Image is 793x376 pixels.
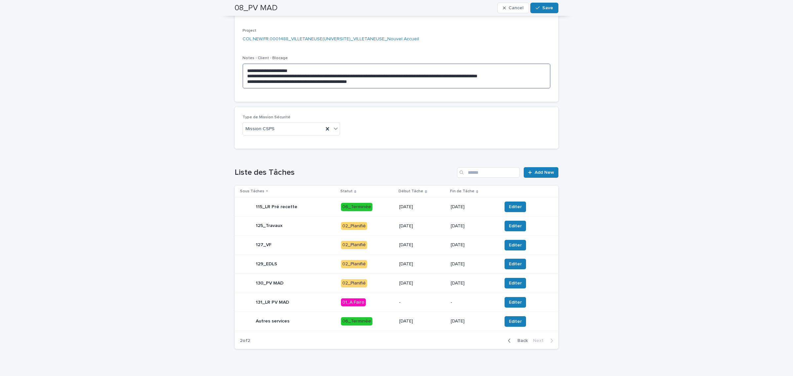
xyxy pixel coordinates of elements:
[450,188,474,195] p: Fin de Tâche
[235,236,558,255] tr: 127_VF02_Planifié[DATE][DATE]Editer
[399,204,445,210] p: [DATE]
[399,319,445,324] p: [DATE]
[399,242,445,248] p: [DATE]
[235,168,454,177] h1: Liste des Tâches
[341,317,372,325] div: 06_Terminée
[341,298,366,307] div: 01_A Faire
[341,203,372,211] div: 06_Terminée
[505,297,526,308] button: Editer
[341,260,367,268] div: 02_Planifié
[505,202,526,212] button: Editer
[256,223,283,229] p: 125_Travaux
[243,36,419,43] a: COL.NEW.FR.0001488_VILLETANEUSE(UNIVERSITE)_VILLETANEUSE_Nouvel Accueil
[505,278,526,288] button: Editer
[256,300,289,305] p: 131_LR PV MAD
[509,242,522,248] span: Editer
[505,240,526,250] button: Editer
[509,299,522,306] span: Editer
[235,197,558,216] tr: 115_LR Pré recette06_Terminée[DATE][DATE]Editer
[240,188,264,195] p: Sous Tâches
[243,29,256,33] span: Project
[256,261,277,267] p: 129_EDLS
[245,126,275,132] span: Mission CSPS
[341,241,367,249] div: 02_Planifié
[451,204,496,210] p: [DATE]
[509,6,523,10] span: Cancel
[399,223,445,229] p: [DATE]
[235,274,558,293] tr: 130_PV MAD02_Planifié[DATE][DATE]Editer
[451,242,496,248] p: [DATE]
[535,170,554,175] span: Add New
[533,338,548,343] span: Next
[399,281,445,286] p: [DATE]
[235,255,558,274] tr: 129_EDLS02_Planifié[DATE][DATE]Editer
[451,261,496,267] p: [DATE]
[457,167,520,178] input: Search
[530,3,558,13] button: Save
[509,280,522,286] span: Editer
[256,281,283,286] p: 130_PV MAD
[513,338,528,343] span: Back
[399,300,445,305] p: -
[341,222,367,230] div: 02_Planifié
[451,223,496,229] p: [DATE]
[256,204,297,210] p: 115_LR Pré recette
[235,293,558,312] tr: 131_LR PV MAD01_A Faire--Editer
[341,279,367,287] div: 02_Planifié
[509,204,522,210] span: Editer
[505,221,526,231] button: Editer
[505,316,526,327] button: Editer
[256,319,289,324] p: Autres services
[509,261,522,267] span: Editer
[542,6,553,10] span: Save
[340,188,353,195] p: Statut
[235,3,278,13] h2: 08_PV MAD
[243,56,288,60] span: Notes - Client - Blocage
[505,259,526,269] button: Editer
[524,167,558,178] a: Add New
[509,223,522,229] span: Editer
[235,216,558,236] tr: 125_Travaux02_Planifié[DATE][DATE]Editer
[398,188,423,195] p: Début Tâche
[509,318,522,325] span: Editer
[451,319,496,324] p: [DATE]
[497,3,529,13] button: Cancel
[503,338,530,344] button: Back
[451,300,496,305] p: -
[235,312,558,331] tr: Autres services06_Terminée[DATE][DATE]Editer
[530,338,558,344] button: Next
[235,333,255,349] p: 2 of 2
[451,281,496,286] p: [DATE]
[256,242,272,248] p: 127_VF
[243,115,290,119] span: Type de Mission Sécurité
[399,261,445,267] p: [DATE]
